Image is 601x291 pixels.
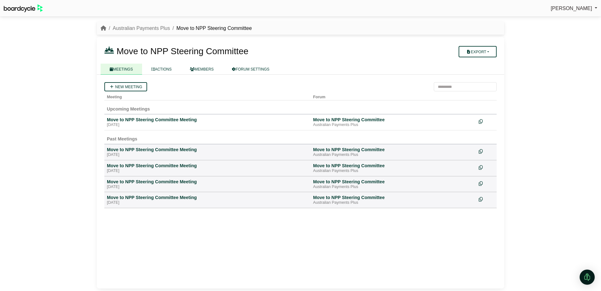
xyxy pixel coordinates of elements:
a: Move to NPP Steering Committee Meeting [DATE] [107,117,308,128]
div: Move to NPP Steering Committee [313,117,474,123]
img: BoardcycleBlackGreen-aaafeed430059cb809a45853b8cf6d952af9d84e6e89e1f1685b34bfd5cb7d64.svg [4,4,43,12]
div: Make a copy [479,195,494,203]
th: Meeting [104,91,311,100]
div: Australian Payments Plus [313,123,474,128]
a: Australian Payments Plus [113,26,170,31]
span: [PERSON_NAME] [551,6,592,11]
span: Upcoming Meetings [107,106,150,111]
div: [DATE] [107,185,308,190]
a: Move to NPP Steering Committee Australian Payments Plus [313,117,474,128]
div: [DATE] [107,152,308,157]
div: Make a copy [479,117,494,125]
a: ACTIONS [142,64,181,75]
a: FORUM SETTINGS [223,64,278,75]
div: [DATE] [107,123,308,128]
span: Move to NPP Steering Committee [117,46,249,56]
div: Move to NPP Steering Committee Meeting [107,195,308,200]
a: Move to NPP Steering Committee Meeting [DATE] [107,163,308,174]
a: Move to NPP Steering Committee Australian Payments Plus [313,179,474,190]
div: Move to NPP Steering Committee [313,147,474,152]
a: Move to NPP Steering Committee Meeting [DATE] [107,147,308,157]
div: Move to NPP Steering Committee [313,195,474,200]
div: Australian Payments Plus [313,168,474,174]
div: Move to NPP Steering Committee Meeting [107,147,308,152]
div: Make a copy [479,147,494,155]
div: Open Intercom Messenger [580,270,595,285]
a: Move to NPP Steering Committee Australian Payments Plus [313,163,474,174]
div: [DATE] [107,168,308,174]
div: Move to NPP Steering Committee [313,163,474,168]
div: Make a copy [479,179,494,187]
a: [PERSON_NAME] [551,4,597,13]
div: Move to NPP Steering Committee Meeting [107,179,308,185]
a: Move to NPP Steering Committee Australian Payments Plus [313,147,474,157]
div: Australian Payments Plus [313,200,474,205]
div: Move to NPP Steering Committee Meeting [107,163,308,168]
div: Make a copy [479,163,494,171]
a: New meeting [104,82,147,91]
a: MEETINGS [101,64,142,75]
li: Move to NPP Steering Committee [170,24,252,32]
a: Move to NPP Steering Committee Meeting [DATE] [107,179,308,190]
nav: breadcrumb [101,24,252,32]
div: Australian Payments Plus [313,185,474,190]
button: Export [459,46,497,57]
a: MEMBERS [181,64,223,75]
span: Past Meetings [107,136,137,141]
a: Move to NPP Steering Committee Meeting [DATE] [107,195,308,205]
div: Move to NPP Steering Committee [313,179,474,185]
div: [DATE] [107,200,308,205]
a: Move to NPP Steering Committee Australian Payments Plus [313,195,474,205]
div: Move to NPP Steering Committee Meeting [107,117,308,123]
div: Australian Payments Plus [313,152,474,157]
th: Forum [311,91,476,100]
